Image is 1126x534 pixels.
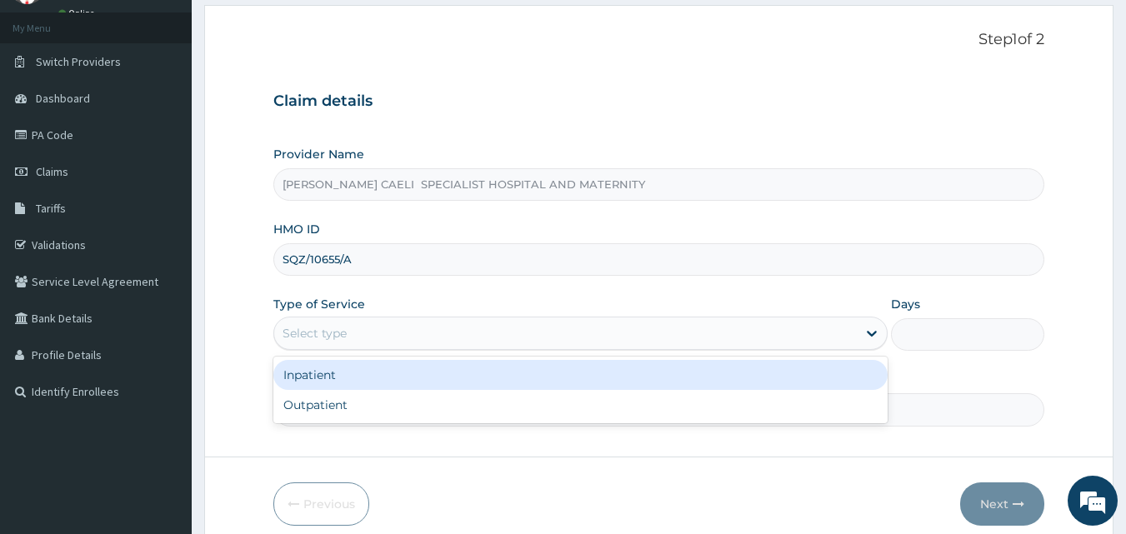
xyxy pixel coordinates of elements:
[273,296,365,312] label: Type of Service
[273,8,313,48] div: Minimize live chat window
[273,221,320,237] label: HMO ID
[87,93,280,115] div: Chat with us now
[960,482,1044,526] button: Next
[36,54,121,69] span: Switch Providers
[273,243,1045,276] input: Enter HMO ID
[31,83,68,125] img: d_794563401_company_1708531726252_794563401
[97,161,230,329] span: We're online!
[36,91,90,106] span: Dashboard
[58,7,98,19] a: Online
[36,201,66,216] span: Tariffs
[36,164,68,179] span: Claims
[273,360,888,390] div: Inpatient
[283,325,347,342] div: Select type
[273,31,1045,49] p: Step 1 of 2
[273,390,888,420] div: Outpatient
[8,357,318,415] textarea: Type your message and hit 'Enter'
[273,146,364,162] label: Provider Name
[891,296,920,312] label: Days
[273,482,369,526] button: Previous
[273,92,1045,111] h3: Claim details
